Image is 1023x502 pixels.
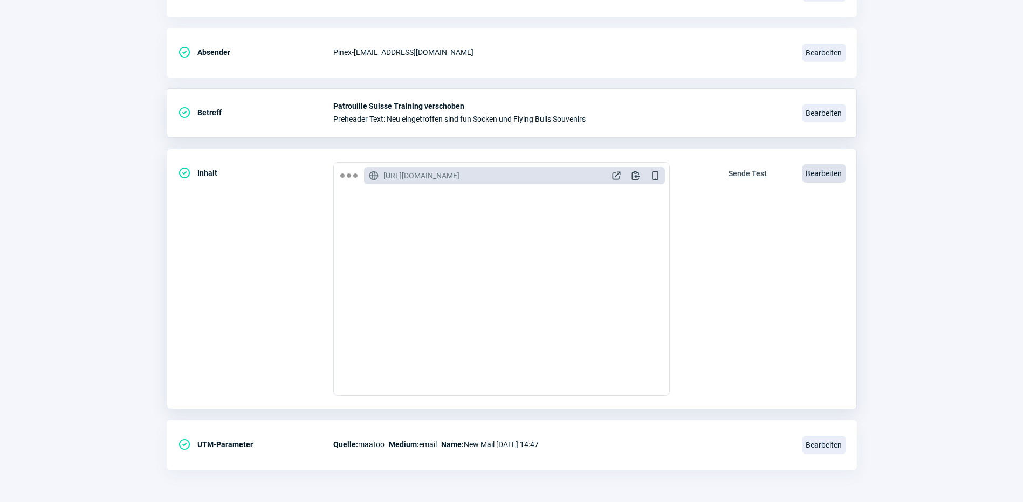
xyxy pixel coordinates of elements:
[333,438,385,451] span: maatoo
[802,104,846,122] span: Bearbeiten
[729,165,767,182] span: Sende Test
[802,44,846,62] span: Bearbeiten
[333,440,358,449] span: Quelle:
[333,102,789,110] span: Patrouille Suisse Training verschoben
[441,440,464,449] span: Name:
[178,102,333,123] div: Betreff
[333,41,789,63] div: Pinex - [EMAIL_ADDRESS][DOMAIN_NAME]
[441,438,539,451] span: New Mail [DATE] 14:47
[178,162,333,184] div: Inhalt
[178,434,333,455] div: UTM-Parameter
[383,170,459,181] span: [URL][DOMAIN_NAME]
[178,41,333,63] div: Absender
[717,162,778,183] button: Sende Test
[389,440,419,449] span: Medium:
[802,436,846,454] span: Bearbeiten
[802,164,846,183] span: Bearbeiten
[389,438,437,451] span: email
[333,115,789,123] span: Preheader Text: Neu eingetroffen sind fun Socken und Flying Bulls Souvenirs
